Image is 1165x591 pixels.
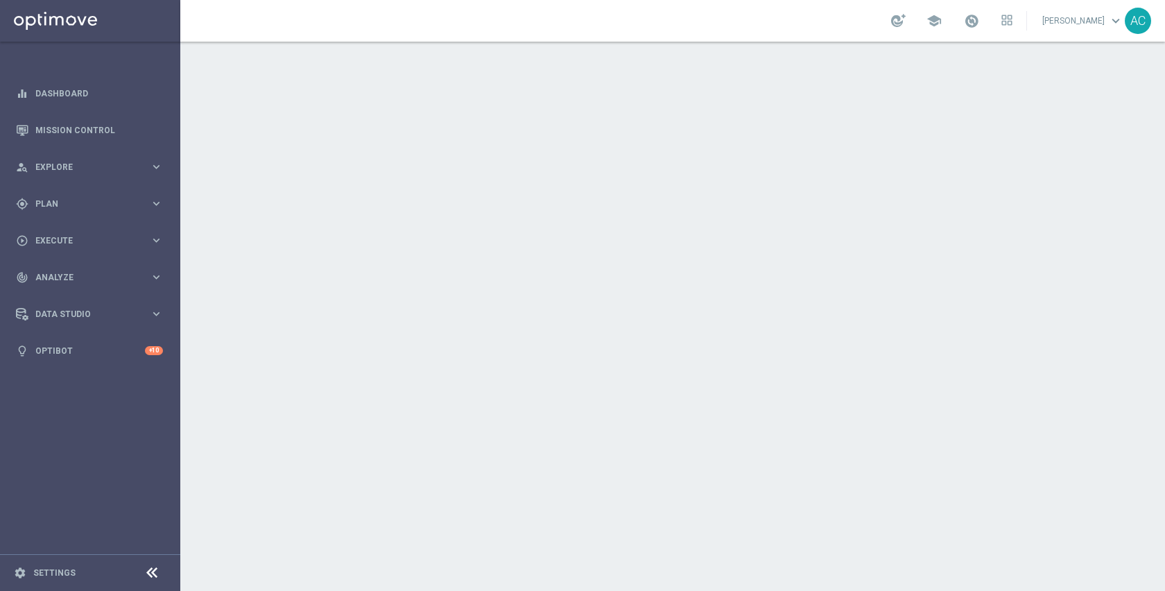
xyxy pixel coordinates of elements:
i: keyboard_arrow_right [150,197,163,210]
i: keyboard_arrow_right [150,307,163,320]
span: Analyze [35,273,150,282]
div: Explore [16,161,150,173]
i: settings [14,567,26,579]
div: AC [1125,8,1151,34]
i: track_changes [16,271,28,284]
i: keyboard_arrow_right [150,234,163,247]
div: Analyze [16,271,150,284]
a: Dashboard [35,75,163,112]
i: keyboard_arrow_right [150,271,163,284]
a: [PERSON_NAME]keyboard_arrow_down [1041,10,1125,31]
span: keyboard_arrow_down [1108,13,1123,28]
i: keyboard_arrow_right [150,160,163,173]
button: equalizer Dashboard [15,88,164,99]
button: lightbulb Optibot +10 [15,345,164,357]
span: Execute [35,237,150,245]
i: person_search [16,161,28,173]
div: Optibot [16,332,163,369]
button: gps_fixed Plan keyboard_arrow_right [15,198,164,209]
i: play_circle_outline [16,234,28,247]
div: Data Studio [16,308,150,320]
button: Mission Control [15,125,164,136]
div: Plan [16,198,150,210]
span: Data Studio [35,310,150,318]
i: equalizer [16,87,28,100]
div: Mission Control [16,112,163,148]
span: Plan [35,200,150,208]
button: person_search Explore keyboard_arrow_right [15,162,164,173]
span: Explore [35,163,150,171]
div: Dashboard [16,75,163,112]
button: play_circle_outline Execute keyboard_arrow_right [15,235,164,246]
a: Optibot [35,332,145,369]
i: lightbulb [16,345,28,357]
div: Execute [16,234,150,247]
span: school [926,13,942,28]
i: gps_fixed [16,198,28,210]
button: track_changes Analyze keyboard_arrow_right [15,272,164,283]
button: Data Studio keyboard_arrow_right [15,309,164,320]
a: Settings [33,569,76,577]
a: Mission Control [35,112,163,148]
div: +10 [145,346,163,355]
